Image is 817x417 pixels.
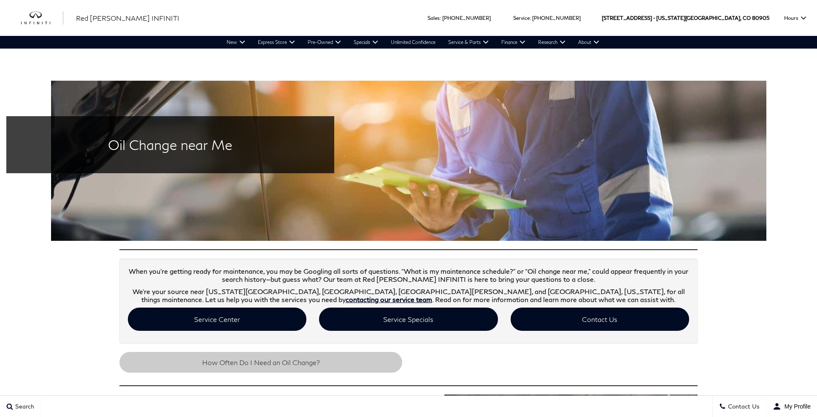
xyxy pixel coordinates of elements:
[384,36,442,49] a: Unlimited Confidence
[252,36,301,49] a: Express Store
[726,403,760,410] span: Contact Us
[442,15,491,21] a: [PHONE_NUMBER]
[21,11,63,25] img: INFINITI
[76,14,179,22] span: Red [PERSON_NAME] INFINITI
[346,295,432,303] a: contacting our service team
[572,36,606,49] a: About
[76,13,179,23] a: Red [PERSON_NAME] INFINITI
[128,287,689,303] p: We’re your source near [US_STATE][GEOGRAPHIC_DATA], [GEOGRAPHIC_DATA], [GEOGRAPHIC_DATA][PERSON_N...
[128,267,689,283] p: When you’re getting ready for maintenance, you may be Googling all sorts of questions. “What is m...
[347,36,384,49] a: Specials
[427,15,440,21] span: Sales
[128,308,306,331] a: Service Center
[319,308,498,331] a: Service Specials
[513,15,530,21] span: Service
[19,137,322,152] h2: Oil Change near Me
[13,403,34,410] span: Search
[119,395,698,409] h2: Do I Need an Oil Change?
[495,36,532,49] a: Finance
[530,15,531,21] span: :
[442,36,495,49] a: Service & Parts
[220,36,606,49] nav: Main Navigation
[532,36,572,49] a: Research
[119,352,402,373] a: How Often Do I Need an Oil Change?
[532,15,581,21] a: [PHONE_NUMBER]
[220,36,252,49] a: New
[781,403,811,410] span: My Profile
[511,308,689,331] a: Contact Us
[21,11,63,25] a: infiniti
[602,15,769,21] a: [STREET_ADDRESS] • [US_STATE][GEOGRAPHIC_DATA], CO 80905
[440,15,441,21] span: :
[301,36,347,49] a: Pre-Owned
[766,396,817,417] button: user-profile-menu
